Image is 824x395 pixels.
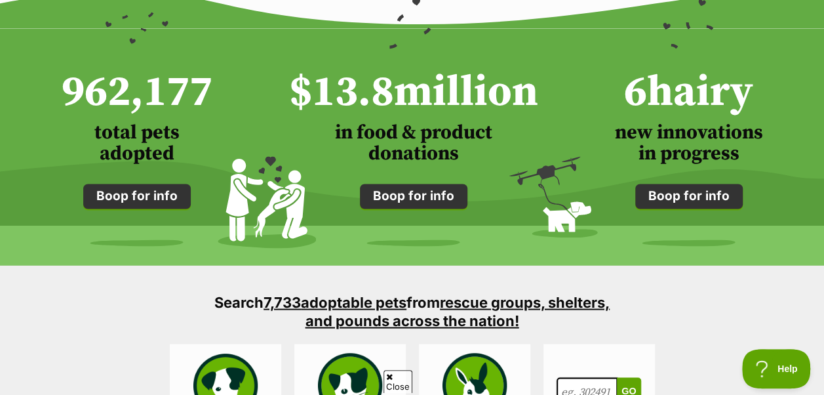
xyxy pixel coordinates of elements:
a: Boop for info [360,184,467,209]
a: Boop for info [635,184,743,209]
a: 7,733adoptable pets [264,293,406,310]
span: 6 [624,66,647,119]
span: Close [383,370,412,393]
h3: Search from [203,293,622,329]
span: 7,733 [264,293,301,310]
h3: new innovations in progress [615,122,763,164]
a: Boop for info [83,184,191,209]
h2: $ million [289,64,538,122]
h2: hairy [615,64,763,122]
iframe: Help Scout Beacon - Open [742,349,811,388]
span: 962,177 [62,66,212,119]
h3: in food & product donations [289,122,538,164]
h3: total pets adopted [62,122,212,164]
span: 13.8 [312,66,394,119]
a: rescue groups, shelters, and pounds across the nation! [305,293,610,329]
